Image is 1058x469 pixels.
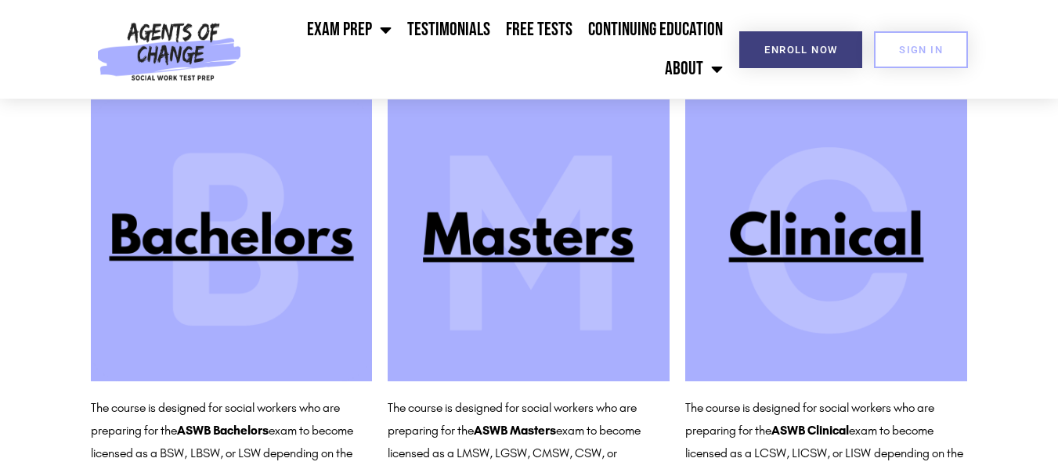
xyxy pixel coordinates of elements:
[874,31,968,68] a: SIGN IN
[177,423,269,438] b: ASWB Bachelors
[399,10,498,49] a: Testimonials
[248,10,731,88] nav: Menu
[899,45,943,55] span: SIGN IN
[299,10,399,49] a: Exam Prep
[771,423,849,438] b: ASWB Clinical
[498,10,580,49] a: Free Tests
[657,49,731,88] a: About
[580,10,731,49] a: Continuing Education
[764,45,837,55] span: Enroll Now
[474,423,556,438] b: ASWB Masters
[739,31,862,68] a: Enroll Now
